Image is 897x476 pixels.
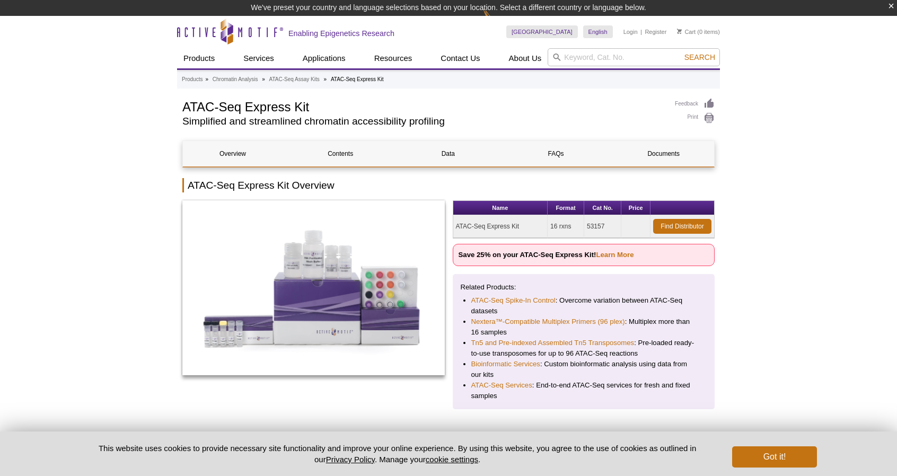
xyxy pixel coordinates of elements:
a: Register [645,28,666,36]
a: Resources [368,48,419,68]
a: About Us [503,48,548,68]
li: | [640,25,642,38]
a: Services [237,48,280,68]
li: : End-to-end ATAC-Seq services for fresh and fixed samples [471,380,697,401]
h1: ATAC-Seq Express Kit [182,98,664,114]
input: Keyword, Cat. No. [548,48,720,66]
a: Find Distributor [653,219,711,234]
h2: Enabling Epigenetics Research [288,29,394,38]
li: » [205,76,208,82]
h2: Simplified and streamlined chromatin accessibility profiling [182,117,664,126]
a: Learn More [596,251,634,259]
li: » [324,76,327,82]
a: [GEOGRAPHIC_DATA] [506,25,578,38]
td: 53157 [584,215,621,238]
a: Chromatin Analysis [213,75,258,84]
a: Nextera™-Compatible Multiplex Primers (96 plex) [471,316,625,327]
a: Contents [291,141,390,166]
a: Feedback [675,98,715,110]
a: Cart [677,28,696,36]
a: English [583,25,613,38]
a: Products [177,48,221,68]
a: ATAC-Seq Assay Kits [269,75,320,84]
li: : Pre-loaded ready-to-use transposomes for up to 96 ATAC-Seq reactions [471,338,697,359]
img: Your Cart [677,29,682,34]
span: Search [684,53,715,61]
th: Cat No. [584,201,621,215]
a: Applications [296,48,352,68]
a: Overview [183,141,283,166]
button: cookie settings [426,455,478,464]
td: ATAC-Seq Express Kit [453,215,548,238]
th: Name [453,201,548,215]
a: Login [623,28,638,36]
a: Bioinformatic Services [471,359,540,369]
a: Documents [614,141,714,166]
li: » [262,76,265,82]
a: ATAC-Seq Services [471,380,532,391]
button: Search [681,52,718,62]
th: Price [621,201,650,215]
li: : Overcome variation between ATAC-Seq datasets [471,295,697,316]
a: Tn5 and Pre-indexed Assembled Tn5 Transposomes [471,338,635,348]
strong: Save 25% on your ATAC-Seq Express Kit! [459,251,634,259]
a: Data [398,141,498,166]
img: ATAC-Seq Express Kit [182,200,445,375]
a: Privacy Policy [326,455,375,464]
td: 16 rxns [548,215,584,238]
li: ATAC-Seq Express Kit [331,76,384,82]
a: ATAC-Seq Spike-In Control [471,295,556,306]
li: : Multiplex more than 16 samples [471,316,697,338]
a: Products [182,75,203,84]
a: Contact Us [434,48,486,68]
a: Print [675,112,715,124]
li: : Custom bioinformatic analysis using data from our kits [471,359,697,380]
button: Got it! [732,446,817,468]
p: This website uses cookies to provide necessary site functionality and improve your online experie... [80,443,715,465]
h2: ATAC-Seq Express Kit Overview [182,178,715,192]
img: Change Here [483,8,511,33]
a: FAQs [506,141,606,166]
p: Related Products: [461,282,707,293]
th: Format [548,201,584,215]
li: (0 items) [677,25,720,38]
